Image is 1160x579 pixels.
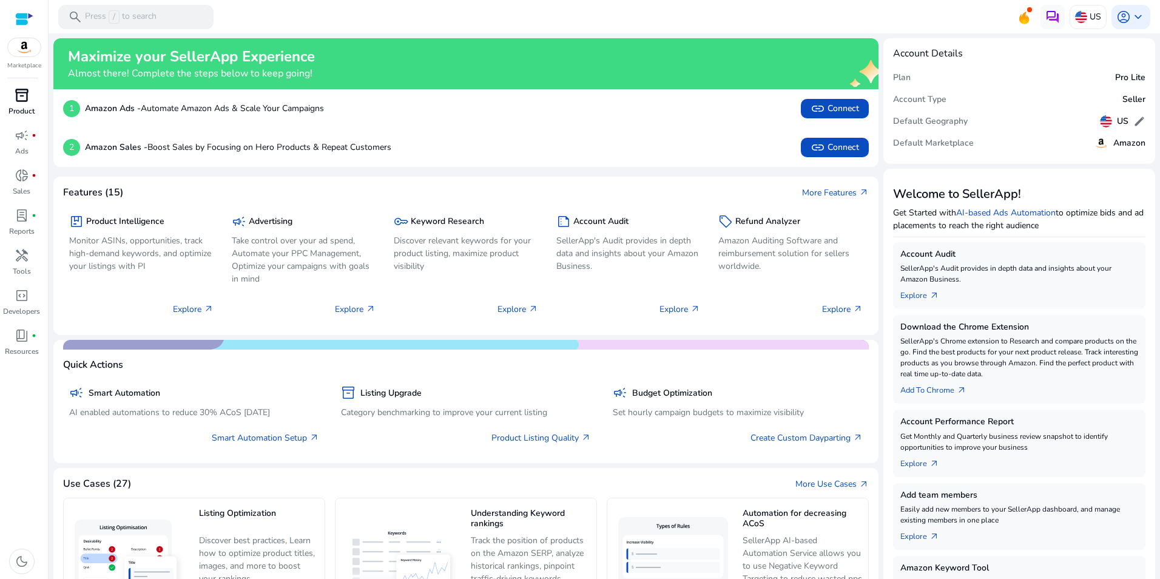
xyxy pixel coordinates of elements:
p: Explore [173,303,214,316]
span: arrow_outward [929,532,939,541]
h5: Pro Lite [1115,73,1145,83]
span: code_blocks [15,288,29,303]
h5: Amazon [1113,138,1145,149]
a: Smart Automation Setup [212,432,319,444]
span: Connect [811,101,859,116]
p: Set hourly campaign budgets to maximize visibility [613,406,863,419]
span: arrow_outward [528,304,538,314]
span: Connect [811,140,859,155]
span: fiber_manual_record [32,173,36,178]
span: arrow_outward [859,479,869,489]
h4: Almost there! Complete the steps below to keep going! [68,68,315,80]
b: Amazon Sales - [85,141,147,153]
h5: Default Geography [893,117,968,127]
p: Tools [13,266,31,277]
h5: Listing Optimization [199,509,319,530]
h4: Quick Actions [63,359,123,371]
h5: US [1117,117,1128,127]
button: linkConnect [801,138,869,157]
p: Developers [3,306,40,317]
span: handyman [15,248,29,263]
span: sell [718,214,733,229]
span: inventory_2 [15,88,29,103]
span: inventory_2 [341,385,356,400]
h5: Automation for decreasing ACoS [743,509,862,530]
p: Resources [5,346,39,357]
h5: Listing Upgrade [360,388,422,399]
p: SellerApp's Audit provides in depth data and insights about your Amazon Business. [900,263,1138,285]
a: Explorearrow_outward [900,526,949,543]
span: link [811,140,825,155]
span: arrow_outward [309,433,319,442]
h5: Account Type [893,95,946,105]
h5: Account Performance Report [900,417,1138,427]
img: amazon.svg [8,38,41,56]
span: / [109,10,120,24]
h5: Understanding Keyword rankings [471,509,590,530]
span: donut_small [15,168,29,183]
span: fiber_manual_record [32,213,36,218]
p: Product [8,106,35,117]
span: campaign [15,128,29,143]
h5: Account Audit [900,249,1138,260]
span: arrow_outward [853,304,863,314]
p: Explore [335,303,376,316]
h5: Download the Chrome Extension [900,322,1138,333]
p: Explore [822,303,863,316]
h4: Features (15) [63,187,123,198]
span: arrow_outward [690,304,700,314]
h5: Amazon Keyword Tool [900,563,1138,574]
span: key [394,214,408,229]
img: us.svg [1075,11,1087,23]
h5: Plan [893,73,911,83]
p: Discover relevant keywords for your product listing, maximize product visibility [394,234,538,273]
h2: Maximize your SellerApp Experience [68,48,315,66]
p: Press to search [85,10,157,24]
span: keyboard_arrow_down [1131,10,1145,24]
p: 1 [63,100,80,117]
span: fiber_manual_record [32,333,36,338]
span: package [69,214,84,229]
span: arrow_outward [929,459,939,469]
h4: Account Details [893,48,963,59]
h3: Welcome to SellerApp! [893,187,1145,201]
p: Marketplace [7,61,41,70]
a: More Featuresarrow_outward [802,186,869,199]
p: AI enabled automations to reduce 30% ACoS [DATE] [69,406,319,419]
a: Create Custom Dayparting [750,432,863,444]
p: Monitor ASINs, opportunities, track high-demand keywords, and optimize your listings with PI [69,234,214,273]
h5: Keyword Research [411,217,484,227]
h5: Seller [1122,95,1145,105]
p: SellerApp's Audit provides in depth data and insights about your Amazon Business. [556,234,701,273]
h5: Refund Analyzer [735,217,800,227]
h5: Add team members [900,490,1138,501]
h5: Advertising [249,217,292,227]
a: Explorearrow_outward [900,453,949,470]
p: Take control over your ad spend, Automate your PPC Management, Optimize your campaigns with goals... [232,234,376,285]
span: fiber_manual_record [32,133,36,138]
span: campaign [613,385,627,400]
span: campaign [69,385,84,400]
p: Amazon Auditing Software and reimbursement solution for sellers worldwide. [718,234,863,273]
h4: Use Cases (27) [63,478,131,490]
span: dark_mode [15,554,29,569]
img: us.svg [1100,115,1112,127]
h5: Account Audit [573,217,629,227]
h5: Default Marketplace [893,138,974,149]
p: SellerApp's Chrome extension to Research and compare products on the go. Find the best products f... [900,336,1138,379]
a: More Use Casesarrow_outward [795,478,869,490]
h5: Budget Optimization [632,388,712,399]
p: Get Started with to optimize bids and ad placements to reach the right audience [893,206,1145,232]
span: search [68,10,83,24]
p: 2 [63,139,80,156]
img: amazon.svg [1094,136,1108,151]
p: Automate Amazon Ads & Scale Your Campaigns [85,102,324,115]
span: lab_profile [15,208,29,223]
h5: Product Intelligence [86,217,164,227]
span: arrow_outward [957,385,966,395]
span: link [811,101,825,116]
button: linkConnect [801,99,869,118]
a: Product Listing Quality [491,432,591,444]
span: arrow_outward [204,304,214,314]
b: Amazon Ads - [85,103,141,114]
